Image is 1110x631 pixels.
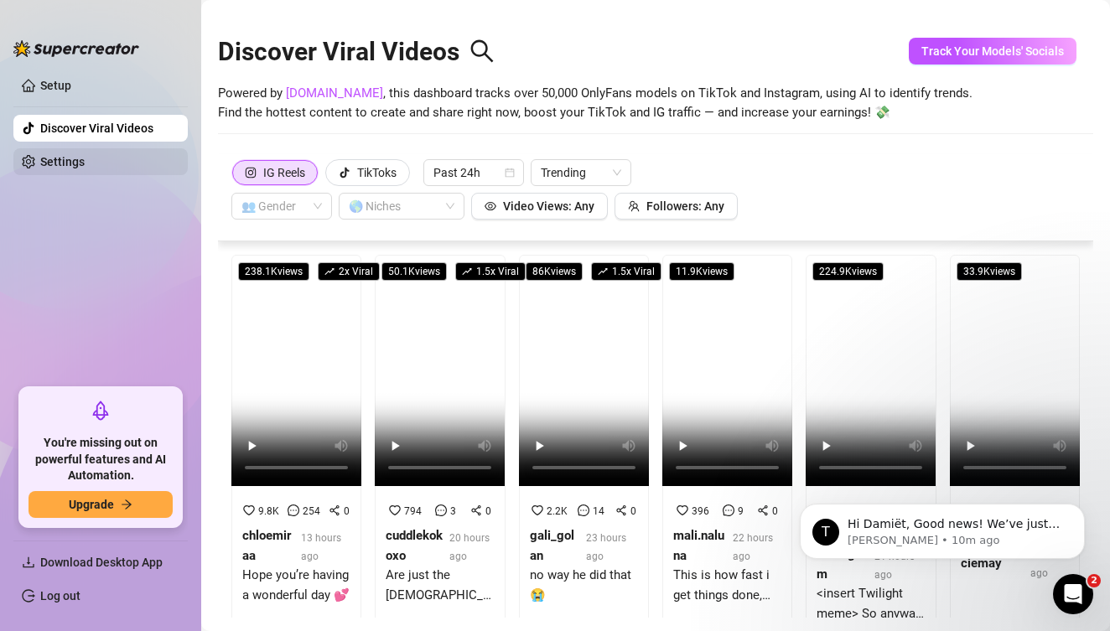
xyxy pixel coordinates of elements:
span: 794 [404,505,422,517]
span: calendar [505,168,515,178]
span: 9.8K [258,505,279,517]
span: rise [598,266,608,277]
span: 0 [630,505,636,517]
span: 33.9K views [957,262,1022,281]
span: share-alt [329,504,340,516]
span: 14 [593,505,604,517]
iframe: Intercom notifications message [775,468,1110,586]
span: heart [532,504,543,516]
span: 13 hours ago [301,532,341,562]
span: Trending [541,160,621,185]
strong: cuddlekokoxo [386,528,443,563]
span: search [469,39,495,64]
div: This is how fast i get things done, had to cut a part of the video... [673,566,781,605]
span: rise [462,266,472,277]
span: rise [324,266,335,277]
span: 0 [344,505,350,517]
button: Track Your Models' Socials [909,38,1076,65]
button: Upgradearrow-right [29,491,173,518]
span: 254 [303,505,320,517]
span: share-alt [757,504,769,516]
h2: Discover Viral Videos [218,36,495,68]
span: message [578,504,589,516]
span: share-alt [615,504,627,516]
span: arrow-right [121,499,132,510]
a: [DOMAIN_NAME] [286,85,383,101]
button: Followers: Any [615,193,738,220]
span: 9 [738,505,744,517]
span: 3 [450,505,456,517]
span: share-alt [470,504,482,516]
a: Setup [40,79,71,92]
span: Track Your Models' Socials [921,44,1064,58]
span: 0 [485,505,491,517]
span: 0 [772,505,778,517]
span: 396 [692,505,709,517]
span: team [628,200,640,212]
span: You're missing out on powerful features and AI Automation. [29,435,173,484]
div: <insert Twilight meme> So anyway the movie was really good🧛🏻‍♀️😂 @onebattleafteranothermovie • • ... [817,584,925,623]
div: no way he did that 😭 [530,566,638,605]
span: message [723,504,734,516]
strong: mali.naluna [673,528,724,563]
iframe: Intercom live chat [1053,574,1093,614]
strong: gali_golan [530,528,574,563]
span: download [22,556,35,569]
span: heart [243,504,255,516]
a: Log out [40,589,80,603]
span: Download Desktop App [40,556,163,569]
img: logo-BBDzfeDw.svg [13,40,139,57]
span: Video Views: Any [503,199,594,213]
span: 22 hours ago [733,532,773,562]
span: 238.1K views [238,262,309,281]
span: 86K views [526,262,583,281]
strong: chloemiraa [242,528,291,563]
a: Settings [40,155,85,168]
span: Upgrade [69,498,114,511]
span: Followers: Any [646,199,724,213]
span: instagram [245,167,257,178]
div: Hope you’re having a wonderful day 💕 [242,566,350,605]
span: 224.9K views [812,262,884,281]
span: 2 [1087,574,1101,587]
div: TikToks [357,160,397,185]
span: 1.5 x Viral [455,262,526,281]
div: Are just the [DEMOGRAPHIC_DATA] parents like this?😭 #asian #sanfrancisco #funny #[GEOGRAPHIC_DATA] [386,566,494,605]
span: message [435,504,447,516]
span: 2.2K [547,505,568,517]
span: eye [485,200,496,212]
span: heart [677,504,688,516]
button: Video Views: Any [471,193,608,220]
span: 1.5 x Viral [591,262,661,281]
span: 20 hours ago [449,532,490,562]
span: rocket [91,401,111,421]
span: Past 24h [433,160,514,185]
span: 50.1K views [381,262,447,281]
div: IG Reels [263,160,305,185]
span: Powered by , this dashboard tracks over 50,000 OnlyFans models on TikTok and Instagram, using AI ... [218,84,973,123]
span: 2 x Viral [318,262,380,281]
span: message [288,504,299,516]
span: 11.9K views [669,262,734,281]
span: tik-tok [339,167,350,178]
a: Discover Viral Videos [40,122,153,135]
span: 23 hours ago [586,532,626,562]
span: heart [389,504,401,516]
